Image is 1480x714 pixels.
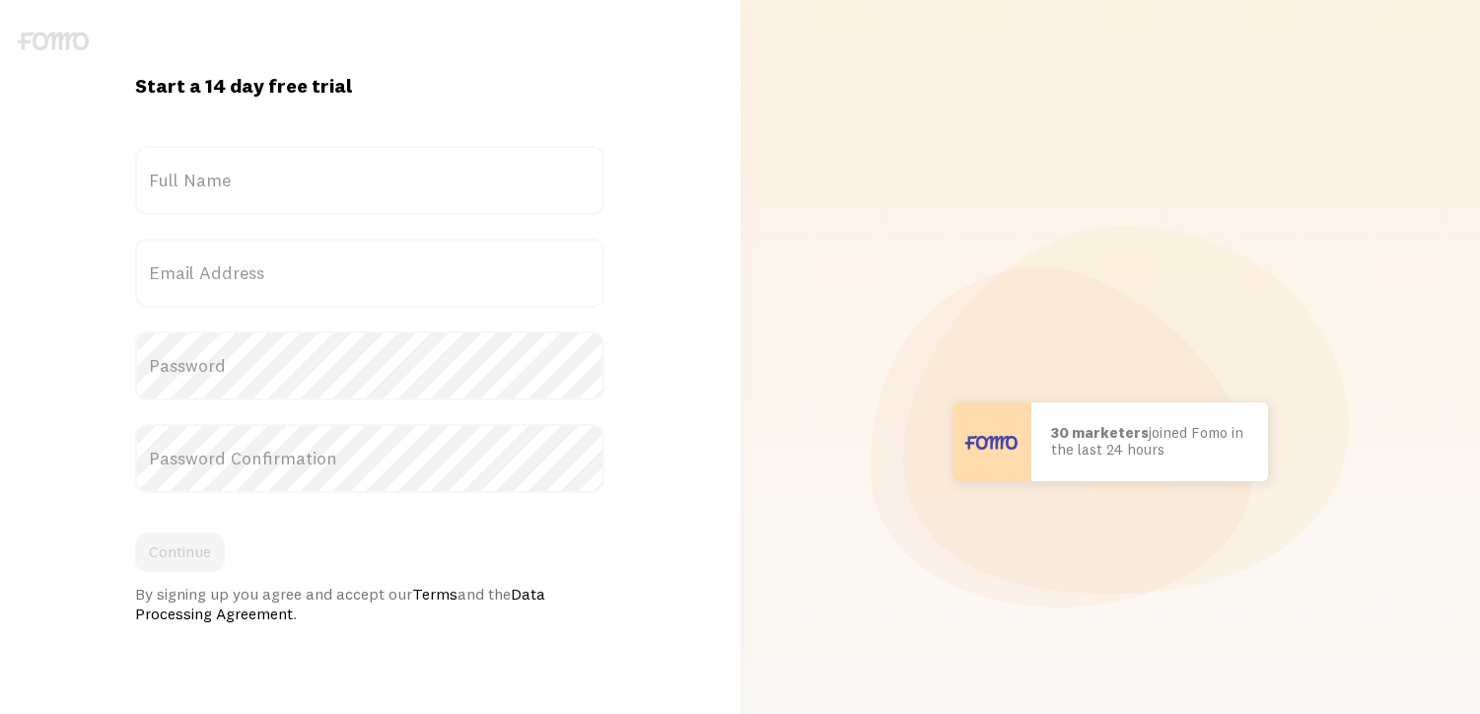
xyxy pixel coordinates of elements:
[1051,423,1149,442] b: 30 marketers
[135,424,604,493] label: Password Confirmation
[135,584,604,623] div: By signing up you agree and accept our and the .
[135,239,604,308] label: Email Address
[18,32,89,50] img: fomo-logo-gray-b99e0e8ada9f9040e2984d0d95b3b12da0074ffd48d1e5cb62ac37fc77b0b268.svg
[135,146,604,215] label: Full Name
[135,331,604,400] label: Password
[135,73,604,99] h1: Start a 14 day free trial
[1051,425,1248,458] p: joined Fomo in the last 24 hours
[135,584,545,623] a: Data Processing Agreement
[952,402,1031,481] img: User avatar
[412,584,458,604] a: Terms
